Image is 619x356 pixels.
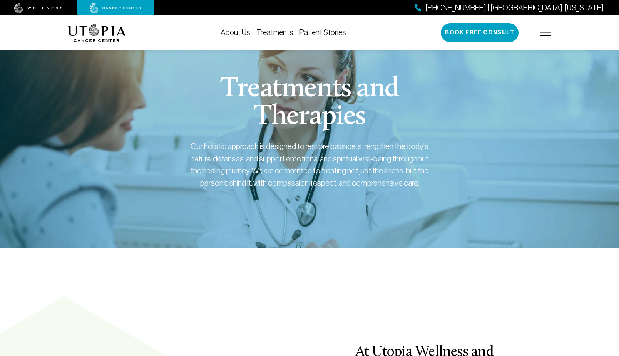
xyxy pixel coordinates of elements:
div: Our holistic approach is designed to restore balance, strengthen the body's natural defenses, and... [190,140,429,189]
span: [PHONE_NUMBER] | [GEOGRAPHIC_DATA], [US_STATE] [425,2,604,13]
img: logo [68,24,126,42]
button: Book Free Consult [441,23,519,42]
a: [PHONE_NUMBER] | [GEOGRAPHIC_DATA], [US_STATE] [415,2,604,13]
h1: Treatments and Therapies [162,76,457,131]
a: Patient Stories [299,28,346,37]
a: About Us [221,28,250,37]
img: icon-hamburger [540,30,551,36]
img: cancer center [90,3,141,13]
img: wellness [14,3,63,13]
a: Treatments [256,28,293,37]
